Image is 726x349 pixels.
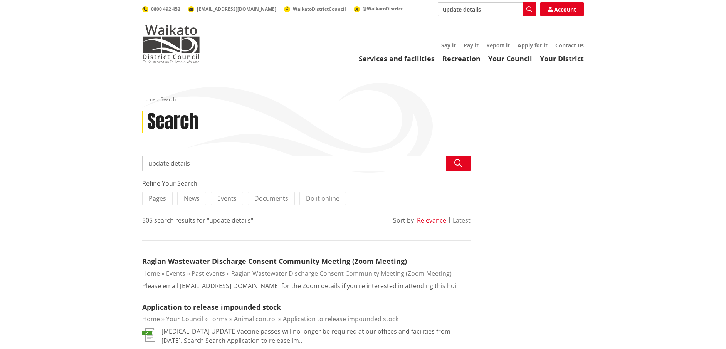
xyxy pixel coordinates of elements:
a: Events [166,269,185,278]
span: Search [161,96,176,102]
button: Latest [453,217,471,224]
a: Services and facilities [359,54,435,63]
div: Sort by [393,216,414,225]
a: Your Council [166,315,203,323]
a: @WaikatoDistrict [354,5,403,12]
p: [MEDICAL_DATA] UPDATE Vaccine passes will no longer be required at our offices and facilities fro... [161,327,471,345]
span: WaikatoDistrictCouncil [293,6,346,12]
img: document-form.svg [142,328,155,342]
span: Events [217,194,237,203]
span: Pages [149,194,166,203]
a: Home [142,269,160,278]
img: Waikato District Council - Te Kaunihera aa Takiwaa o Waikato [142,25,200,63]
span: [EMAIL_ADDRESS][DOMAIN_NAME] [197,6,276,12]
span: @WaikatoDistrict [363,5,403,12]
a: Pay it [464,42,479,49]
div: 505 search results for "update details" [142,216,253,225]
span: News [184,194,200,203]
span: Do it online [306,194,339,203]
span: Documents [254,194,288,203]
a: Your District [540,54,584,63]
h1: Search [147,111,198,133]
a: Past events [192,269,225,278]
a: Application to release impounded stock [142,302,281,312]
nav: breadcrumb [142,96,584,103]
a: Your Council [488,54,532,63]
a: Account [540,2,584,16]
a: 0800 492 452 [142,6,180,12]
a: Raglan Wastewater Discharge Consent Community Meeting (Zoom Meeting) [231,269,452,278]
a: Report it [486,42,510,49]
span: 0800 492 452 [151,6,180,12]
p: Please email [EMAIL_ADDRESS][DOMAIN_NAME] for the Zoom details if you’re interested in attending ... [142,281,458,290]
button: Relevance [417,217,446,224]
a: Contact us [555,42,584,49]
a: Raglan Wastewater Discharge Consent Community Meeting (Zoom Meeting) [142,257,407,266]
div: Refine Your Search [142,179,471,188]
a: WaikatoDistrictCouncil [284,6,346,12]
a: Recreation [442,54,481,63]
a: Application to release impounded stock [283,315,398,323]
a: Home [142,96,155,102]
a: Home [142,315,160,323]
a: Animal control [234,315,277,323]
a: Forms [209,315,228,323]
a: [EMAIL_ADDRESS][DOMAIN_NAME] [188,6,276,12]
a: Say it [441,42,456,49]
a: Apply for it [518,42,548,49]
input: Search input [142,156,471,171]
input: Search input [438,2,536,16]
